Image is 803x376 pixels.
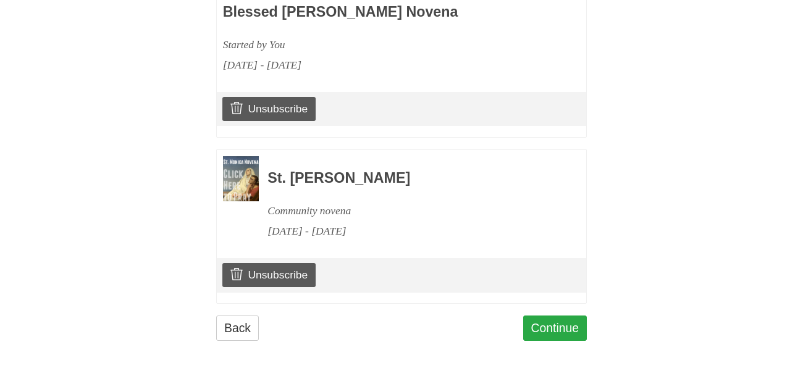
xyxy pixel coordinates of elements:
h3: Blessed [PERSON_NAME] Novena [223,4,508,20]
div: Community novena [267,201,553,221]
a: Back [216,315,259,341]
a: Unsubscribe [222,263,316,286]
img: Novena image [223,156,259,201]
div: Started by You [223,35,508,55]
div: [DATE] - [DATE] [267,221,553,241]
div: [DATE] - [DATE] [223,55,508,75]
h3: St. [PERSON_NAME] [267,170,553,186]
a: Continue [523,315,587,341]
a: Unsubscribe [222,97,316,120]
